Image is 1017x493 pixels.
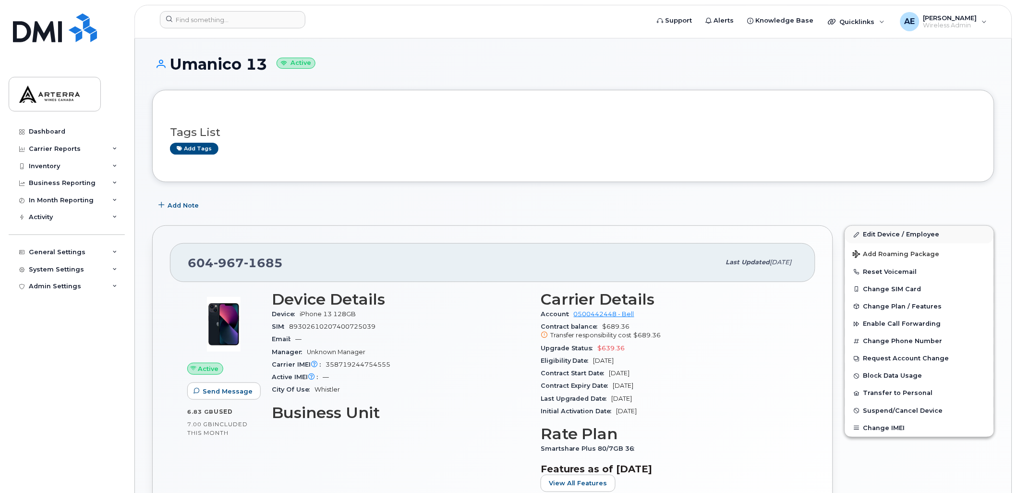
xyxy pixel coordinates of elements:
[770,259,792,266] span: [DATE]
[574,310,634,318] a: 0500442448 - Bell
[853,250,940,259] span: Add Roaming Package
[272,310,300,318] span: Device
[307,348,365,356] span: Unknown Manager
[300,310,356,318] span: iPhone 13 128GB
[845,350,994,367] button: Request Account Change
[187,382,261,400] button: Send Message
[214,256,244,270] span: 967
[541,323,798,340] span: $689.36
[593,357,614,364] span: [DATE]
[541,345,598,352] span: Upgrade Status
[152,197,207,214] button: Add Note
[863,320,941,328] span: Enable Call Forwarding
[541,475,616,492] button: View All Features
[609,370,630,377] span: [DATE]
[634,332,661,339] span: $689.36
[845,226,994,243] a: Edit Device / Employee
[272,335,295,343] span: Email
[863,407,943,414] span: Suspend/Cancel Device
[188,256,283,270] span: 604
[214,408,233,415] span: used
[541,395,612,402] span: Last Upgraded Date
[845,367,994,384] button: Block Data Usage
[541,425,798,443] h3: Rate Plan
[613,382,634,389] span: [DATE]
[272,373,323,381] span: Active IMEI
[541,370,609,377] span: Contract Start Date
[272,404,529,421] h3: Business Unit
[277,58,315,69] small: Active
[845,419,994,437] button: Change IMEI
[152,56,994,73] h1: Umanico 13
[541,291,798,308] h3: Carrier Details
[541,382,613,389] span: Contract Expiry Date
[198,364,219,373] span: Active
[315,386,340,393] span: Whistler
[187,408,214,415] span: 6.83 GB
[845,244,994,263] button: Add Roaming Package
[187,421,213,428] span: 7.00 GB
[541,357,593,364] span: Eligibility Date
[323,373,329,381] span: —
[845,402,994,419] button: Suspend/Cancel Device
[541,445,640,452] span: Smartshare Plus 80/7GB 36
[170,143,218,155] a: Add tags
[845,281,994,298] button: Change SIM Card
[203,387,253,396] span: Send Message
[845,298,994,315] button: Change Plan / Features
[863,303,942,310] span: Change Plan / Features
[541,463,798,475] h3: Features as of [DATE]
[170,126,977,138] h3: Tags List
[295,335,302,343] span: —
[612,395,632,402] span: [DATE]
[272,348,307,356] span: Manager
[272,291,529,308] h3: Device Details
[195,296,253,353] img: image20231002-3703462-1ig824h.jpeg
[845,315,994,333] button: Enable Call Forwarding
[326,361,390,368] span: 358719244754555
[541,310,574,318] span: Account
[187,420,248,436] span: included this month
[289,323,375,330] span: 89302610207400725039
[272,323,289,330] span: SIM
[244,256,283,270] span: 1685
[845,263,994,281] button: Reset Voicemail
[550,332,632,339] span: Transfer responsibility cost
[541,323,603,330] span: Contract balance
[168,201,199,210] span: Add Note
[541,407,617,415] span: Initial Activation Date
[845,333,994,350] button: Change Phone Number
[617,407,637,415] span: [DATE]
[272,386,315,393] span: City Of Use
[598,345,625,352] span: $639.36
[726,259,770,266] span: Last updated
[845,384,994,402] button: Transfer to Personal
[272,361,326,368] span: Carrier IMEI
[549,479,607,488] span: View All Features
